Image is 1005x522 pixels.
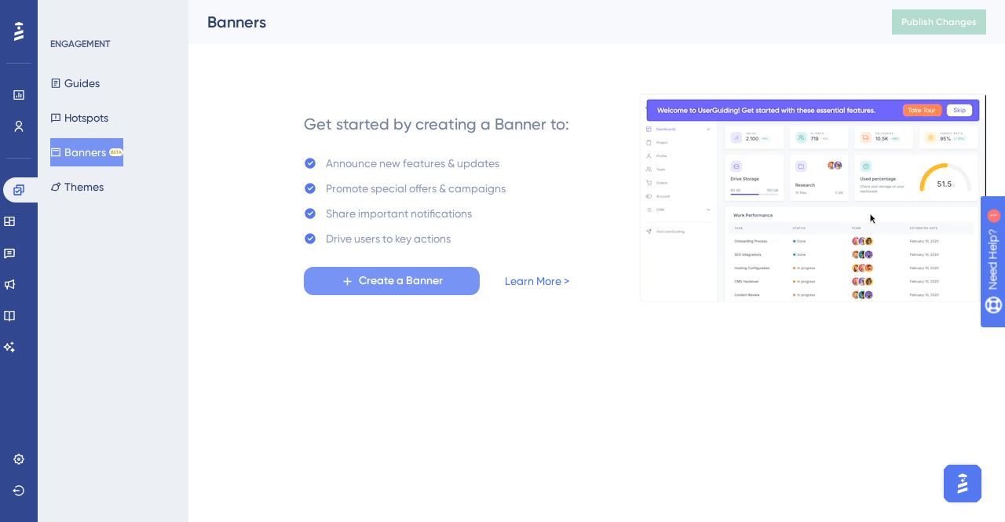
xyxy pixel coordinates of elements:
[640,93,987,302] img: 529d90adb73e879a594bca603b874522.gif
[304,113,569,135] div: Get started by creating a Banner to:
[109,148,123,156] div: BETA
[50,173,104,201] button: Themes
[207,11,853,33] div: Banners
[109,8,114,20] div: 1
[901,16,977,28] span: Publish Changes
[37,4,98,23] span: Need Help?
[359,272,443,290] span: Create a Banner
[304,267,480,295] button: Create a Banner
[892,9,986,35] button: Publish Changes
[50,104,108,132] button: Hotspots
[50,38,110,50] div: ENGAGEMENT
[50,69,100,97] button: Guides
[326,154,499,173] div: Announce new features & updates
[326,179,506,198] div: Promote special offers & campaigns
[50,138,123,166] button: BannersBETA
[505,272,569,290] a: Learn More >
[939,460,986,507] iframe: UserGuiding AI Assistant Launcher
[326,229,451,248] div: Drive users to key actions
[326,204,472,223] div: Share important notifications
